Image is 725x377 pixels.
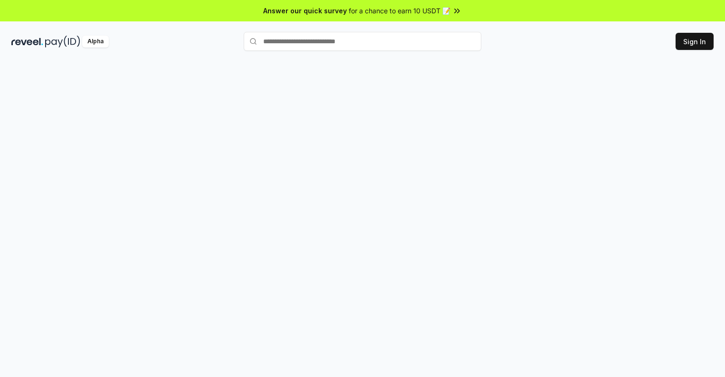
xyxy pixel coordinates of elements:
[676,33,714,50] button: Sign In
[11,36,43,48] img: reveel_dark
[349,6,450,16] span: for a chance to earn 10 USDT 📝
[82,36,109,48] div: Alpha
[263,6,347,16] span: Answer our quick survey
[45,36,80,48] img: pay_id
